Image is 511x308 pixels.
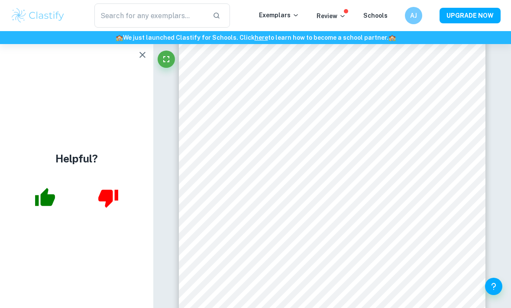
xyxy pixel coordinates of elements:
[485,278,502,295] button: Help and Feedback
[409,11,419,20] h6: AJ
[363,12,388,19] a: Schools
[10,7,65,24] img: Clastify logo
[158,51,175,68] button: Fullscreen
[317,11,346,21] p: Review
[255,34,268,41] a: here
[405,7,422,24] button: AJ
[2,33,509,42] h6: We just launched Clastify for Schools. Click to learn how to become a school partner.
[94,3,206,28] input: Search for any exemplars...
[55,151,98,166] h4: Helpful?
[259,10,299,20] p: Exemplars
[440,8,501,23] button: UPGRADE NOW
[388,34,396,41] span: 🏫
[116,34,123,41] span: 🏫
